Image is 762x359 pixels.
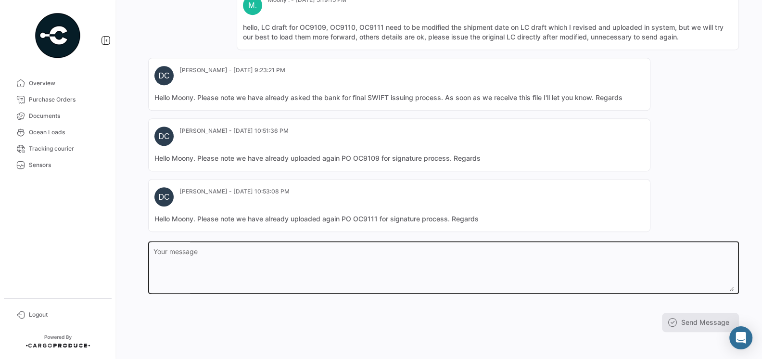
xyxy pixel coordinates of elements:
[154,127,174,146] div: DC
[154,93,644,103] mat-card-content: Hello Moony. Please note we have already asked the bank for final SWIFT issuing process. As soon ...
[179,127,289,135] mat-card-subtitle: [PERSON_NAME] - [DATE] 10:51:36 PM
[8,157,108,173] a: Sensors
[8,75,108,91] a: Overview
[8,124,108,141] a: Ocean Loads
[154,66,174,85] div: DC
[34,12,82,60] img: powered-by.png
[8,91,108,108] a: Purchase Orders
[154,154,644,163] mat-card-content: Hello Moony. Please note we have already uploaded again PO OC9109 for signature process. Regards
[29,112,104,120] span: Documents
[243,23,733,42] mat-card-content: hello, LC draft for OC9109, OC9110, OC9111 need to be modified the shipment date on LC draft whic...
[154,214,644,224] mat-card-content: Hello Moony. Please note we have already uploaded again PO OC9111 for signature process. Regards
[29,310,104,319] span: Logout
[179,66,285,75] mat-card-subtitle: [PERSON_NAME] - [DATE] 9:23:21 PM
[179,187,290,196] mat-card-subtitle: [PERSON_NAME] - [DATE] 10:53:08 PM
[29,95,104,104] span: Purchase Orders
[29,144,104,153] span: Tracking courier
[8,141,108,157] a: Tracking courier
[29,79,104,88] span: Overview
[154,187,174,206] div: DC
[29,161,104,169] span: Sensors
[729,326,752,349] div: Abrir Intercom Messenger
[8,108,108,124] a: Documents
[29,128,104,137] span: Ocean Loads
